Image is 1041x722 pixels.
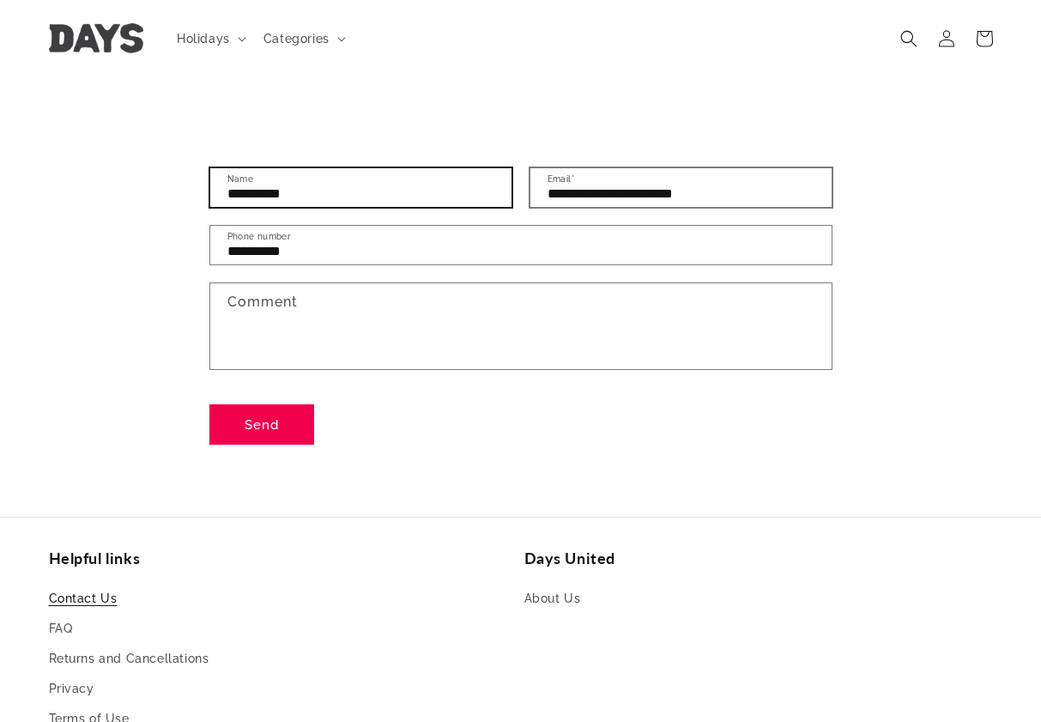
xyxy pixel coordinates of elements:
[890,20,928,58] summary: Search
[49,549,517,568] h2: Helpful links
[49,674,94,704] a: Privacy
[166,21,253,57] summary: Holidays
[253,21,353,57] summary: Categories
[177,31,230,46] span: Holidays
[524,588,581,614] a: About Us
[209,404,314,445] button: Send
[263,31,330,46] span: Categories
[524,549,993,568] h2: Days United
[49,588,118,614] a: Contact Us
[49,644,209,674] a: Returns and Cancellations
[49,24,143,54] img: Days United
[49,614,73,644] a: FAQ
